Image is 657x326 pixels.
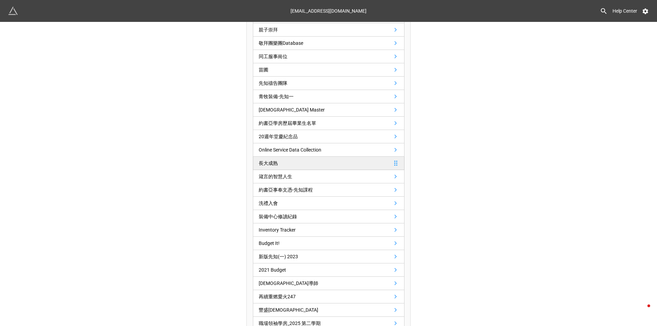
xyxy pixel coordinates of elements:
[253,130,404,143] a: 20週年堂慶紀念品
[259,93,294,100] div: 青牧裝備-先知一
[259,226,296,234] div: Inventory Tracker
[259,279,318,287] div: [DEMOGRAPHIC_DATA]導師
[259,119,316,127] div: 約書亞學房歷屆畢業生名單
[291,5,366,17] div: [EMAIL_ADDRESS][DOMAIN_NAME]
[259,199,278,207] div: 洗禮入會
[259,173,292,180] div: 箴言的智慧人生
[8,6,18,16] img: miniextensions-icon.73ae0678.png
[259,213,297,220] div: 裝備中心修讀紀錄
[253,290,404,303] a: 再續重燃愛火247
[253,277,404,290] a: [DEMOGRAPHIC_DATA]導師
[253,37,404,50] a: 敬拜團樂團Database
[259,146,321,154] div: Online Service Data Collection
[253,50,404,63] a: 同工服事崗位
[608,5,642,17] a: Help Center
[253,183,404,197] a: 約書亞事奉文憑-先知課程
[259,253,298,260] div: 新版先知(一) 2023
[253,303,404,317] a: 豐盛[DEMOGRAPHIC_DATA]
[259,106,325,114] div: [DEMOGRAPHIC_DATA] Master
[253,223,404,237] a: Inventory Tracker
[259,266,286,274] div: 2021 Budget
[253,90,404,103] a: 青牧裝備-先知一
[253,237,404,250] a: Budget It!
[259,53,287,60] div: 同工服事崗位
[259,79,287,87] div: 先知禱告團隊
[253,103,404,117] a: [DEMOGRAPHIC_DATA] Master
[259,306,318,314] div: 豐盛[DEMOGRAPHIC_DATA]
[259,159,278,167] div: 長大成熟
[253,23,404,37] a: 親子崇拜
[253,250,404,263] a: 新版先知(一) 2023
[253,77,404,90] a: 先知禱告團隊
[259,239,280,247] div: Budget It!
[253,197,404,210] a: 洗禮入會
[253,143,404,157] a: Online Service Data Collection
[634,303,650,319] iframe: Intercom live chat
[259,66,268,74] div: 苗圃
[259,133,298,140] div: 20週年堂慶紀念品
[253,63,404,77] a: 苗圃
[259,186,313,194] div: 約書亞事奉文憑-先知課程
[259,39,303,47] div: 敬拜團樂團Database
[253,157,404,170] a: 長大成熟
[253,117,404,130] a: 約書亞學房歷屆畢業生名單
[253,263,404,277] a: 2021 Budget
[253,210,404,223] a: 裝備中心修讀紀錄
[259,26,278,34] div: 親子崇拜
[253,170,404,183] a: 箴言的智慧人生
[259,293,296,300] div: 再續重燃愛火247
